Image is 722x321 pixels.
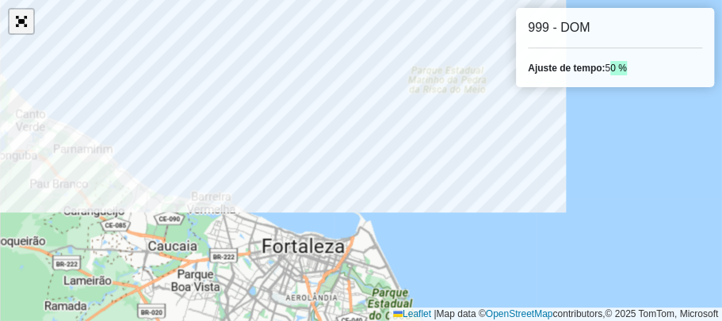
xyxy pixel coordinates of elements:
[393,308,431,319] a: Leaflet
[528,63,605,74] strong: Ajuste de tempo:
[486,308,553,319] a: OpenStreetMap
[434,308,436,319] span: |
[528,20,702,35] h6: 999 - DOM
[10,10,33,33] a: Abrir mapa em tela cheia
[528,61,702,75] div: 50 %
[389,308,722,321] div: Map data © contributors,© 2025 TomTom, Microsoft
